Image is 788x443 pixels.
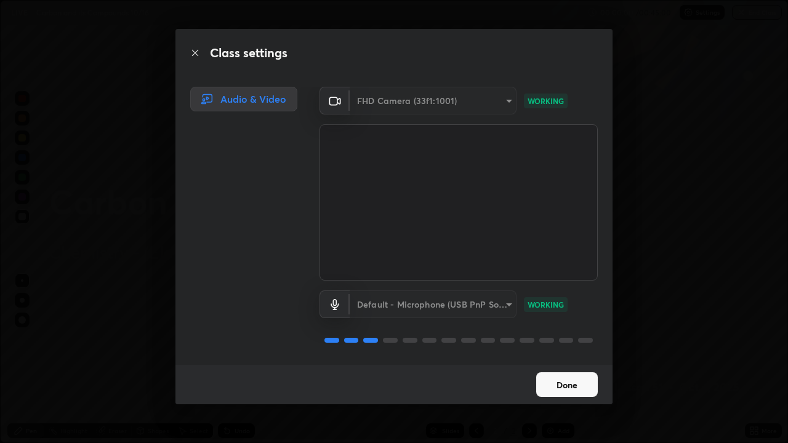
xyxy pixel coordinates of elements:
[528,95,564,106] p: WORKING
[528,299,564,310] p: WORKING
[536,372,598,397] button: Done
[210,44,287,62] h2: Class settings
[350,87,517,114] div: FHD Camera (33f1:1001)
[190,87,297,111] div: Audio & Video
[350,290,517,318] div: FHD Camera (33f1:1001)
